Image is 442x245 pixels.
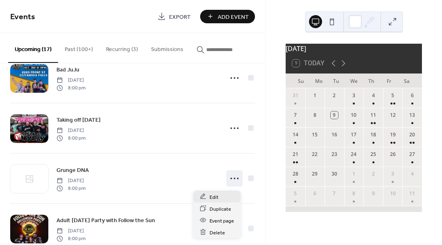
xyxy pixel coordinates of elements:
[408,170,416,178] div: 4
[408,111,416,119] div: 13
[311,92,318,99] div: 1
[389,131,397,138] div: 19
[210,205,231,213] span: Duplicate
[210,193,219,201] span: Edit
[408,131,416,138] div: 20
[8,33,58,63] button: Upcoming (17)
[169,13,191,21] span: Export
[389,92,397,99] div: 5
[56,115,101,125] a: Taking off [DATE]
[370,190,377,197] div: 9
[151,10,197,23] a: Export
[292,92,299,99] div: 31
[350,151,357,158] div: 24
[292,170,299,178] div: 28
[398,73,415,88] div: Sa
[370,151,377,158] div: 25
[292,190,299,197] div: 5
[56,216,155,225] a: Adult [DATE] Party with Follow the Sun
[56,116,101,125] span: Taking off [DATE]
[389,111,397,119] div: 12
[210,216,234,225] span: Event page
[292,111,299,119] div: 7
[144,33,190,62] button: Submissions
[389,190,397,197] div: 10
[370,170,377,178] div: 2
[389,151,397,158] div: 26
[350,111,357,119] div: 10
[331,92,338,99] div: 2
[408,190,416,197] div: 11
[218,13,249,21] span: Add Event
[350,131,357,138] div: 17
[345,73,363,88] div: We
[408,92,416,99] div: 6
[331,151,338,158] div: 23
[311,151,318,158] div: 22
[370,92,377,99] div: 4
[56,165,89,175] a: Grunge DNA
[56,216,155,225] span: Adult [DATE] Party with Follow the Sun
[56,127,86,134] span: [DATE]
[292,151,299,158] div: 21
[99,33,144,62] button: Recurring (3)
[310,73,327,88] div: Mo
[331,131,338,138] div: 16
[286,44,422,53] div: [DATE]
[56,84,86,91] span: 8:00 pm
[389,170,397,178] div: 3
[58,33,99,62] button: Past (100+)
[210,228,225,237] span: Delete
[56,66,79,74] span: Bad JuJu
[56,177,86,185] span: [DATE]
[56,227,86,235] span: [DATE]
[200,10,255,23] button: Add Event
[363,73,380,88] div: Th
[56,185,86,192] span: 8:00 pm
[331,170,338,178] div: 30
[370,111,377,119] div: 11
[311,190,318,197] div: 6
[331,190,338,197] div: 7
[56,65,79,74] a: Bad JuJu
[350,190,357,197] div: 8
[56,77,86,84] span: [DATE]
[292,73,310,88] div: Su
[331,111,338,119] div: 9
[380,73,398,88] div: Fr
[408,151,416,158] div: 27
[311,170,318,178] div: 29
[311,111,318,119] div: 8
[350,170,357,178] div: 1
[327,73,345,88] div: Tu
[311,131,318,138] div: 15
[370,131,377,138] div: 18
[350,92,357,99] div: 3
[56,134,86,142] span: 8:00 pm
[292,131,299,138] div: 14
[56,235,86,242] span: 8:00 pm
[10,9,35,25] span: Events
